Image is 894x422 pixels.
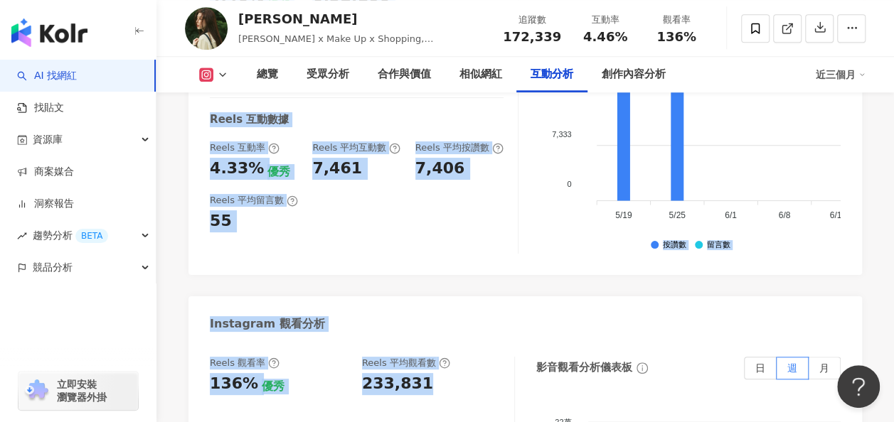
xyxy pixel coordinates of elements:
tspan: 6/15 [829,210,846,220]
div: 追蹤數 [503,13,561,27]
span: info-circle [634,360,650,376]
a: chrome extension立即安裝 瀏覽器外掛 [18,372,138,410]
tspan: 0 [567,179,571,188]
div: Reels 平均留言數 [210,194,298,207]
div: BETA [75,229,108,243]
div: Reels 平均互動數 [312,141,400,154]
div: 相似網紅 [459,66,502,83]
img: KOL Avatar [185,7,228,50]
div: 7,461 [312,158,362,180]
div: 7,406 [415,158,465,180]
div: 受眾分析 [307,66,349,83]
span: 日 [755,362,765,374]
div: Reels 平均按讚數 [415,141,504,154]
div: Instagram 觀看分析 [210,316,325,332]
span: 月 [819,362,829,374]
div: 55 [210,210,232,232]
span: 立即安裝 瀏覽器外掛 [57,378,107,404]
tspan: 7,333 [552,129,572,138]
div: 優秀 [267,164,290,180]
span: [PERSON_NAME] x Make Up x Shopping, [PERSON_NAME]蒂, cindyhhh32 [238,33,433,58]
a: 洞察報告 [17,197,74,211]
div: Reels 平均觀看數 [362,357,450,369]
div: 總覽 [257,66,278,83]
tspan: 5/25 [669,210,686,220]
a: 找貼文 [17,101,64,115]
div: 233,831 [362,373,433,395]
div: 合作與價值 [378,66,431,83]
div: 互動率 [578,13,632,27]
span: 4.46% [583,30,627,44]
a: searchAI 找網紅 [17,69,77,83]
tspan: 5/19 [615,210,632,220]
span: 週 [787,362,797,374]
div: Reels 互動率 [210,141,280,154]
div: Reels 互動數據 [210,112,289,127]
tspan: 6/1 [725,210,737,220]
span: 172,339 [503,29,561,44]
div: 優秀 [262,379,284,394]
div: 按讚數 [663,241,686,250]
div: 近三個月 [816,63,866,86]
img: logo [11,18,87,47]
span: 競品分析 [33,251,73,283]
div: 136% [210,373,258,395]
span: 資源庫 [33,124,63,156]
div: 留言數 [707,241,730,250]
div: 影音觀看分析儀表板 [536,360,632,375]
div: 4.33% [210,158,264,180]
div: 觀看率 [649,13,703,27]
span: rise [17,231,27,241]
span: 136% [656,30,696,44]
div: [PERSON_NAME] [238,10,487,28]
tspan: 6/8 [778,210,790,220]
span: 趨勢分析 [33,220,108,251]
iframe: Help Scout Beacon - Open [837,365,880,408]
img: chrome extension [23,379,50,402]
div: 互動分析 [531,66,573,83]
a: 商案媒合 [17,165,74,179]
div: 創作內容分析 [602,66,666,83]
div: Reels 觀看率 [210,357,280,369]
